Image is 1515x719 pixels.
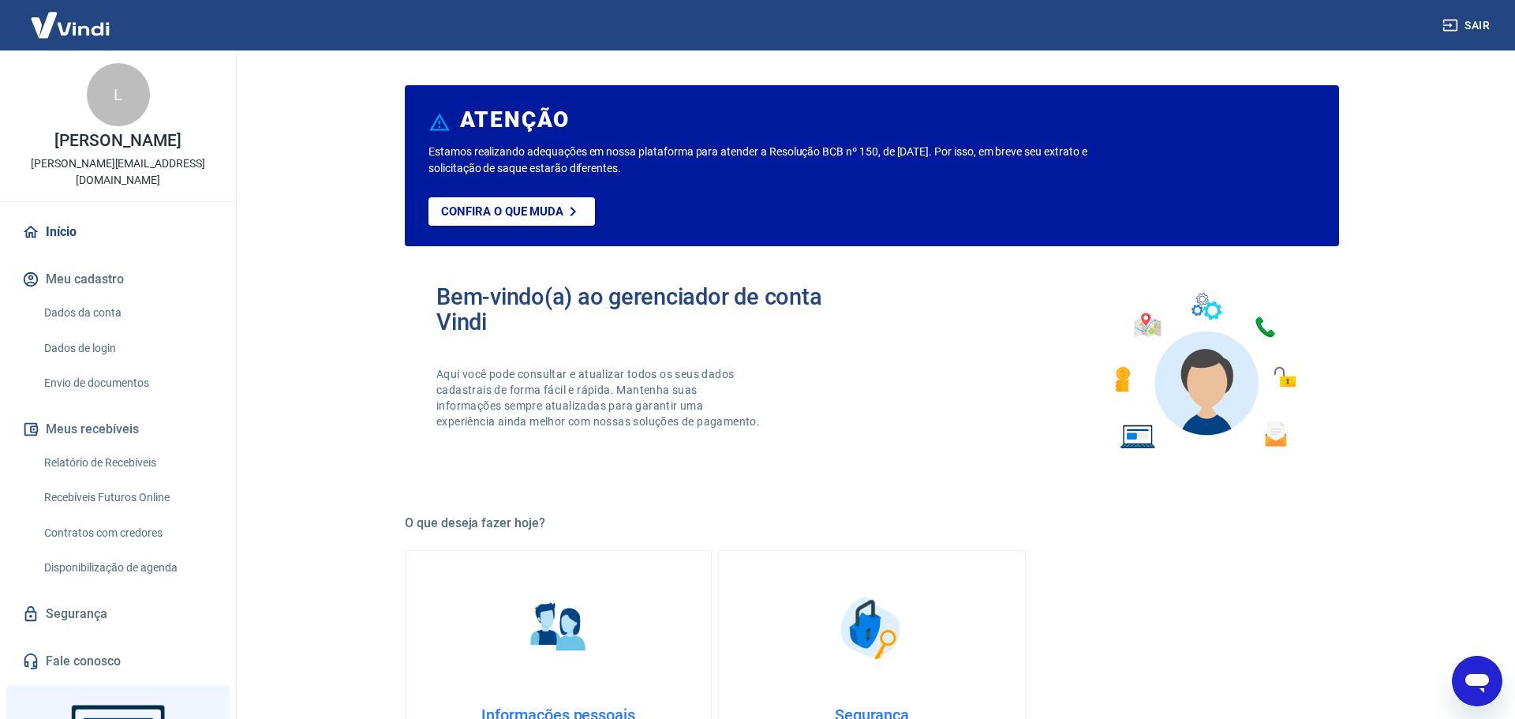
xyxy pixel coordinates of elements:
[38,517,217,549] a: Contratos com credores
[19,597,217,631] a: Segurança
[19,1,122,49] img: Vindi
[38,481,217,514] a: Recebíveis Futuros Online
[13,155,223,189] p: [PERSON_NAME][EMAIL_ADDRESS][DOMAIN_NAME]
[832,589,911,668] img: Segurança
[1452,656,1502,706] iframe: Button to launch messaging window, conversation in progress
[1439,11,1496,40] button: Sair
[19,644,217,679] a: Fale conosco
[1101,284,1307,459] img: Imagem de um avatar masculino com diversos icones exemplificando as funcionalidades do gerenciado...
[441,204,563,219] p: Confira o que muda
[19,412,217,447] button: Meus recebíveis
[436,366,763,429] p: Aqui você pode consultar e atualizar todos os seus dados cadastrais de forma fácil e rápida. Mant...
[38,332,217,365] a: Dados de login
[54,133,181,149] p: [PERSON_NAME]
[19,215,217,249] a: Início
[38,367,217,399] a: Envio de documentos
[38,447,217,479] a: Relatório de Recebíveis
[405,515,1339,531] h5: O que deseja fazer hoje?
[38,552,217,584] a: Disponibilização de agenda
[436,284,872,335] h2: Bem-vindo(a) ao gerenciador de conta Vindi
[428,144,1138,177] p: Estamos realizando adequações em nossa plataforma para atender a Resolução BCB nº 150, de [DATE]....
[519,589,598,668] img: Informações pessoais
[19,262,217,297] button: Meu cadastro
[460,112,570,128] h6: ATENÇÃO
[87,63,150,126] div: L
[428,197,595,226] a: Confira o que muda
[38,297,217,329] a: Dados da conta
